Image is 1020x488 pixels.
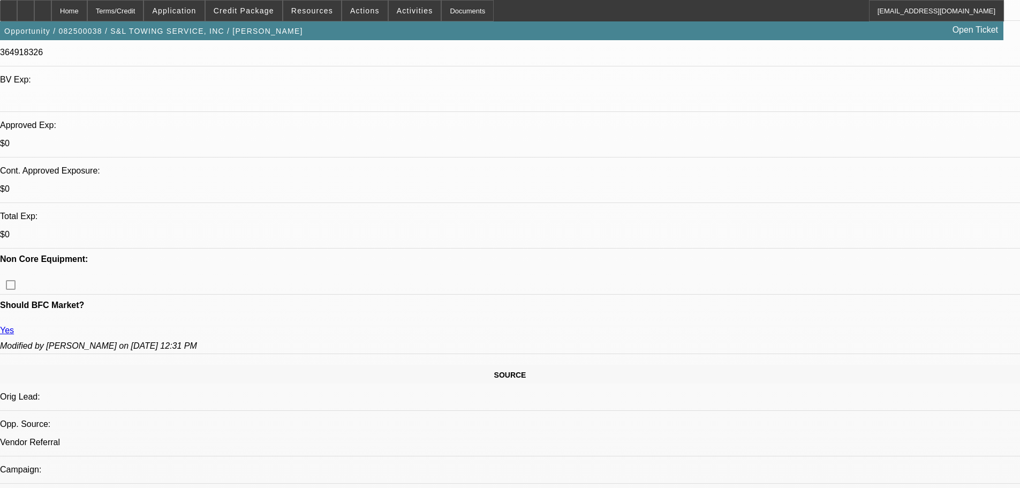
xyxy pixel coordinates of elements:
span: Resources [291,6,333,15]
button: Application [144,1,204,21]
button: Credit Package [206,1,282,21]
button: Actions [342,1,388,21]
span: Application [152,6,196,15]
button: Activities [389,1,441,21]
span: SOURCE [494,371,526,379]
a: Open Ticket [948,21,1002,39]
button: Resources [283,1,341,21]
span: Activities [397,6,433,15]
span: Opportunity / 082500038 / S&L TOWING SERVICE, INC / [PERSON_NAME] [4,27,303,35]
span: Actions [350,6,380,15]
span: Credit Package [214,6,274,15]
